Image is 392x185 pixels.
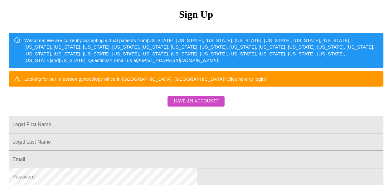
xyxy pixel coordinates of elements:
[166,103,226,108] a: Have an account?
[24,73,266,85] div: Looking for our in person gynecology office in [GEOGRAPHIC_DATA], [GEOGRAPHIC_DATA]?
[24,35,378,66] div: Welcome! We are currently accepting virtual patients from [US_STATE], [US_STATE], [US_STATE], [US...
[226,76,266,82] a: Click here to login!
[174,97,218,105] span: Have an account?
[9,9,383,20] h3: Sign Up
[137,58,218,63] em: [EMAIL_ADDRESS][DOMAIN_NAME]
[167,96,225,107] button: Have an account?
